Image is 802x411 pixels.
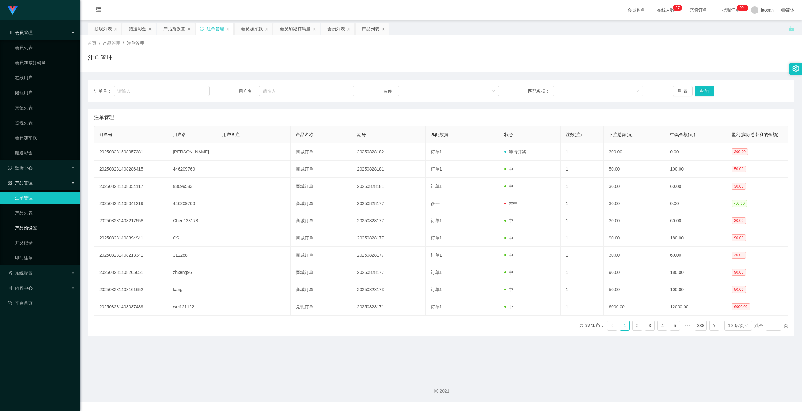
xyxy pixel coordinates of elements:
td: kang [168,281,217,298]
td: 商城订单 [291,195,352,212]
span: 订单1 [431,167,442,172]
span: 未中 [504,201,518,206]
div: 跳至 页 [754,321,788,331]
td: 446209760 [168,161,217,178]
a: 陪玩用户 [15,86,75,99]
li: 4 [657,321,667,331]
td: 1 [561,195,604,212]
p: 2 [675,5,678,11]
td: 50.00 [604,281,665,298]
a: 会员列表 [15,41,75,54]
i: 图标: copyright [434,389,438,393]
td: 商城订单 [291,212,352,229]
a: 产品列表 [15,207,75,219]
i: 图标: setting [792,65,799,72]
span: 30.00 [732,217,746,224]
li: 1 [620,321,630,331]
a: 即时注单 [15,252,75,264]
span: 产品管理 [103,41,120,46]
span: 300.00 [732,148,748,155]
td: 1 [561,212,604,229]
li: 下一页 [709,321,719,331]
i: 图标: unlock [789,25,794,31]
span: 充值订单 [686,8,710,12]
span: 中 [504,304,513,309]
td: 90.00 [604,264,665,281]
td: 180.00 [665,264,726,281]
div: 10 条/页 [728,321,744,330]
span: 提现订单 [719,8,743,12]
td: 兑现订单 [291,298,352,316]
img: logo.9652507e.png [8,6,18,15]
span: 在线人数 [654,8,678,12]
td: 112288 [168,247,217,264]
td: 20250828177 [352,229,426,247]
td: 商城订单 [291,264,352,281]
input: 请输入 [259,86,354,96]
span: 订单1 [431,218,442,223]
i: 图标: close [347,27,351,31]
sup: 991 [737,5,748,11]
td: 商城订单 [291,247,352,264]
td: 商城订单 [291,161,352,178]
li: 3 [645,321,655,331]
td: 30.00 [604,195,665,212]
span: 订单1 [431,253,442,258]
td: 202508281408217558 [94,212,168,229]
span: 订单1 [431,287,442,292]
span: 用户备注 [222,132,240,137]
td: 商城订单 [291,143,352,161]
span: / [123,41,124,46]
span: 订单1 [431,235,442,240]
span: 下注总额(元) [609,132,633,137]
p: 7 [678,5,680,11]
td: 0.00 [665,143,726,161]
span: 订单1 [431,270,442,275]
td: [PERSON_NAME] [168,143,217,161]
td: 20250828182 [352,143,426,161]
i: 图标: profile [8,286,12,290]
span: 6000.00 [732,303,750,310]
div: 会员加扣款 [241,23,263,35]
h1: 注单管理 [88,53,113,62]
td: 20250828181 [352,161,426,178]
td: 商城订单 [291,229,352,247]
div: 产品列表 [362,23,379,35]
td: 180.00 [665,229,726,247]
div: 产品预设置 [163,23,185,35]
button: 查 询 [695,86,715,96]
i: 图标: check-circle-o [8,166,12,170]
span: 中奖金额(元) [670,132,695,137]
td: 6000.00 [604,298,665,316]
i: 图标: left [610,324,614,328]
span: 注单管理 [94,114,114,121]
span: 系统配置 [8,270,33,275]
span: 订单号 [99,132,112,137]
i: 图标: global [781,8,786,12]
td: CS [168,229,217,247]
i: 图标: close [265,27,268,31]
span: 30.00 [732,252,746,259]
span: 产品名称 [296,132,313,137]
td: wei121122 [168,298,217,316]
td: 30.00 [604,212,665,229]
span: 等待开奖 [504,149,526,154]
span: 用户名 [173,132,186,137]
td: 202508281408054117 [94,178,168,195]
td: 1 [561,264,604,281]
i: 图标: down [636,89,640,94]
td: 202508281408161652 [94,281,168,298]
span: 中 [504,167,513,172]
div: 2021 [85,388,797,394]
td: 1 [561,298,604,316]
td: 1 [561,178,604,195]
span: 内容中心 [8,285,33,290]
td: 202508281408213341 [94,247,168,264]
td: 83099583 [168,178,217,195]
span: 注单管理 [127,41,144,46]
td: 1 [561,281,604,298]
input: 请输入 [114,86,210,96]
span: 中 [504,218,513,223]
a: 3 [645,321,654,330]
td: 50.00 [604,161,665,178]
